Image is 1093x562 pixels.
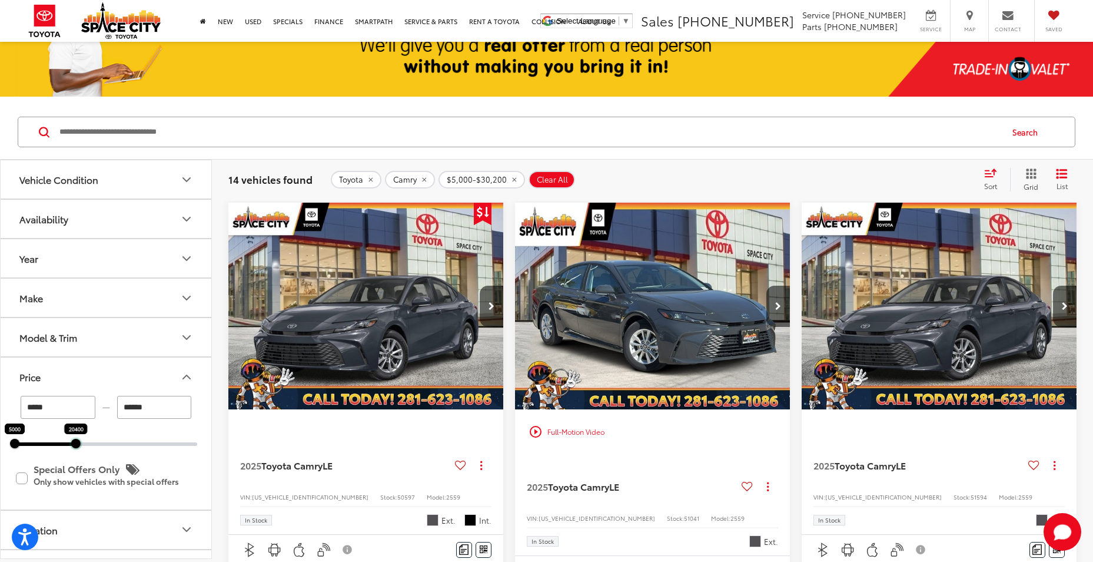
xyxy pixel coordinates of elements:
[1,511,212,549] button: LocationLocation
[19,174,98,185] div: Vehicle Condition
[539,514,655,523] span: [US_VEHICLE_IDENTIFICATION_NUMBER]
[802,9,830,21] span: Service
[548,480,609,493] span: Toyota Camry
[1053,286,1077,327] button: Next image
[971,492,987,501] span: 51594
[1024,181,1038,191] span: Grid
[1036,514,1048,526] span: Underground
[180,291,194,305] div: Make
[978,168,1010,191] button: Select sort value
[338,537,358,562] button: View Disclaimer
[1,279,212,317] button: MakeMake
[180,212,194,226] div: Availability
[801,203,1078,411] img: 2025 Toyota Camry LE
[228,203,504,409] div: 2025 Toyota Camry LE 0
[261,458,323,472] span: Toyota Camry
[896,458,906,472] span: LE
[438,171,525,189] button: remove 5000-30200
[339,175,363,184] span: Toyota
[956,25,982,33] span: Map
[1,200,212,238] button: AvailabilityAvailability
[240,458,261,472] span: 2025
[531,538,554,544] span: In Stock
[474,203,491,225] span: Get Price Drop Alert
[1029,542,1045,558] button: Comments
[995,25,1021,33] span: Contact
[954,492,971,501] span: Stock:
[447,175,507,184] span: $5,000-$30,200
[1,160,212,199] button: Vehicle ConditionVehicle Condition
[813,492,825,501] span: VIN:
[64,424,87,435] div: 20400
[427,514,438,526] span: Underground
[1010,168,1047,191] button: Grid View
[1,239,212,277] button: YearYear
[323,458,333,472] span: LE
[456,542,472,558] button: Comments
[58,118,1001,146] input: Search by Make, Model, or Keyword
[228,172,313,186] span: 14 vehicles found
[34,478,196,486] p: Only show vehicles with special offers
[764,536,778,547] span: Ext.
[801,203,1078,409] div: 2025 Toyota Camry LE 0
[19,332,77,343] div: Model & Trim
[622,16,630,25] span: ▼
[292,543,307,557] img: Apple CarPlay
[242,543,257,557] img: Bluetooth®
[19,371,41,382] div: Price
[476,542,491,558] button: Window Sticker
[711,514,730,523] span: Model:
[479,515,491,526] span: Int.
[252,492,368,501] span: [US_VEHICLE_IDENTIFICATION_NUMBER]
[514,203,791,409] a: 2025 Toyota Camry LE2025 Toyota Camry LE2025 Toyota Camry LE2025 Toyota Camry LE
[730,514,745,523] span: 2559
[527,480,737,493] a: 2025Toyota CamryLE
[1032,544,1042,554] img: Comments
[180,173,194,187] div: Vehicle Condition
[1001,117,1055,147] button: Search
[464,514,476,526] span: Black
[380,492,397,501] span: Stock:
[471,455,491,476] button: Actions
[180,370,194,384] div: Price
[446,492,460,501] span: 2559
[228,203,504,409] a: 2025 Toyota Camry LE2025 Toyota Camry LE2025 Toyota Camry LE2025 Toyota Camry LE
[427,492,446,501] span: Model:
[1041,25,1067,33] span: Saved
[331,171,381,189] button: remove Toyota
[677,11,794,30] span: [PHONE_NUMBER]
[514,203,791,411] img: 2025 Toyota Camry LE
[1047,168,1077,191] button: List View
[19,213,68,224] div: Availability
[825,492,942,501] span: [US_VEHICLE_IDENTIFICATION_NUMBER]
[19,253,38,264] div: Year
[840,543,855,557] img: Android Auto
[21,396,95,419] input: minimum Buy price
[180,523,194,537] div: Location
[816,543,830,557] img: Bluetooth®
[1056,181,1068,191] span: List
[267,543,282,557] img: Android Auto
[19,524,58,535] div: Location
[245,517,267,523] span: In Stock
[918,25,944,33] span: Service
[865,543,880,557] img: Apple CarPlay
[1018,492,1032,501] span: 2559
[684,514,699,523] span: 51041
[813,458,835,472] span: 2025
[228,203,504,411] img: 2025 Toyota Camry LE
[385,171,435,189] button: remove Camry
[316,543,331,557] img: Keyless Entry
[480,286,503,327] button: Next image
[5,424,25,435] div: 5000
[180,252,194,266] div: Year
[818,517,840,523] span: In Stock
[480,461,482,470] span: dropdown dots
[609,480,619,493] span: LE
[527,480,548,493] span: 2025
[180,330,194,345] div: Model & Trim
[813,459,1024,472] a: 2025Toyota CamryLE
[459,544,469,554] img: Comments
[397,492,415,501] span: 50597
